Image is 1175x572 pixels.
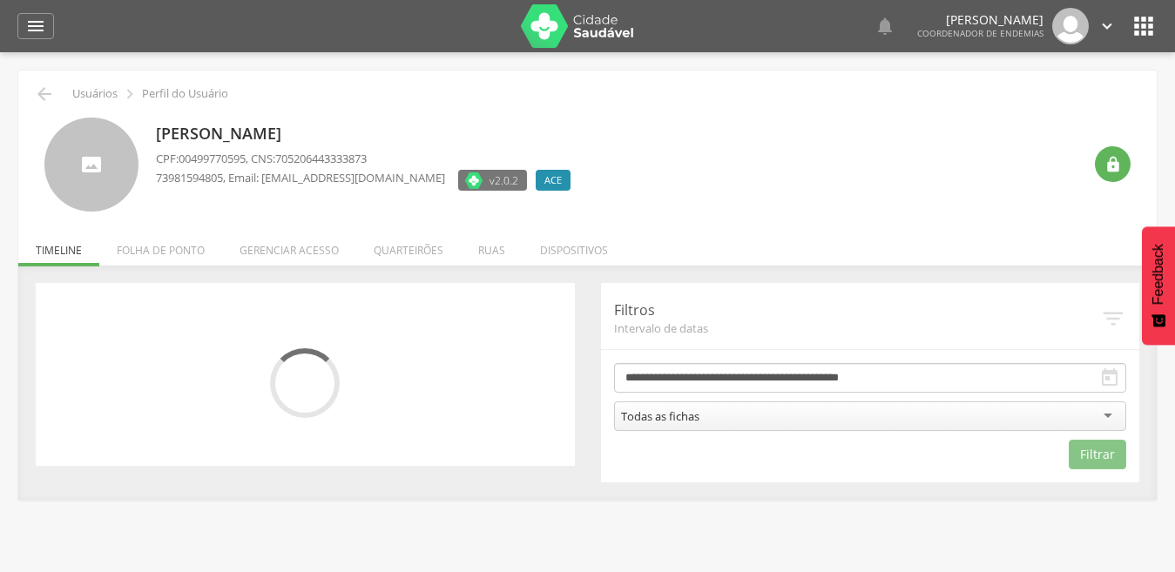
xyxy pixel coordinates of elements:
[490,172,518,189] span: v2.0.2
[544,173,562,187] span: ACE
[34,84,55,104] i: Voltar
[461,225,523,266] li: Ruas
[72,87,118,101] p: Usuários
[621,408,699,424] div: Todas as fichas
[25,16,46,37] i: 
[614,320,1101,336] span: Intervalo de datas
[458,170,527,191] label: Versão do aplicativo
[1130,12,1158,40] i: 
[156,123,579,145] p: [PERSON_NAME]
[120,84,139,104] i: 
[1097,17,1117,36] i: 
[1099,367,1120,388] i: 
[156,170,445,186] p: , Email: [EMAIL_ADDRESS][DOMAIN_NAME]
[17,13,54,39] a: 
[917,14,1043,26] p: [PERSON_NAME]
[156,151,579,167] p: CPF: , CNS:
[1100,306,1126,332] i: 
[1142,226,1175,345] button: Feedback - Mostrar pesquisa
[523,225,625,266] li: Dispositivos
[142,87,228,101] p: Perfil do Usuário
[179,151,246,166] span: 00499770595
[1097,8,1117,44] a: 
[1104,156,1122,173] i: 
[1069,440,1126,469] button: Filtrar
[874,16,895,37] i: 
[356,225,461,266] li: Quarteirões
[99,225,222,266] li: Folha de ponto
[222,225,356,266] li: Gerenciar acesso
[917,27,1043,39] span: Coordenador de Endemias
[156,170,223,185] span: 73981594805
[275,151,367,166] span: 705206443333873
[1151,244,1166,305] span: Feedback
[1095,146,1131,182] div: Resetar senha
[874,8,895,44] a: 
[614,300,1101,320] p: Filtros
